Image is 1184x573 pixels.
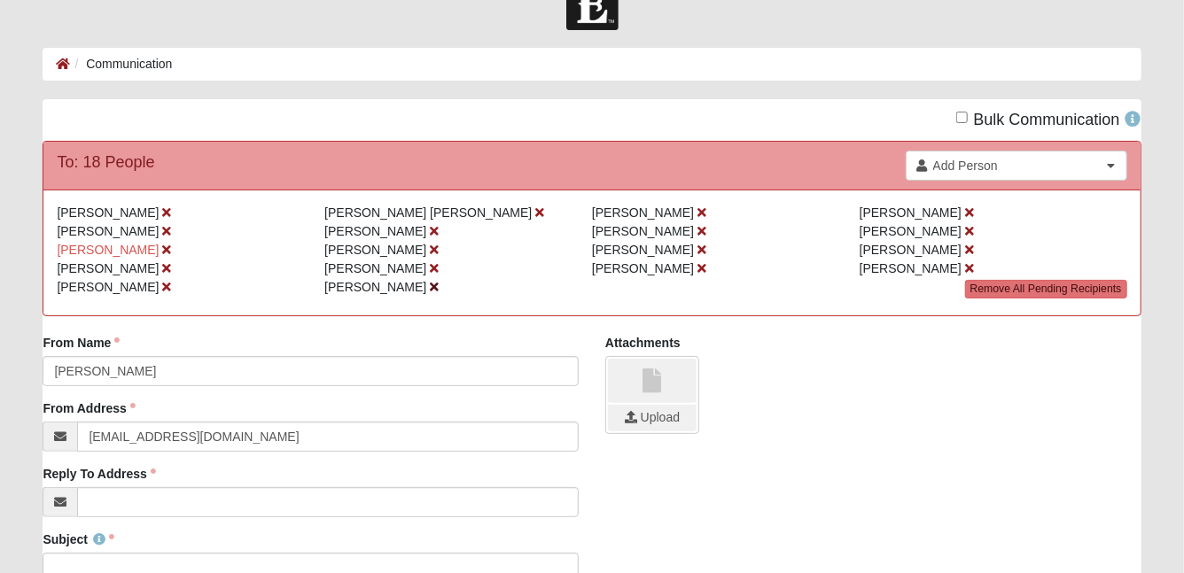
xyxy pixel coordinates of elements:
[43,530,114,548] label: Subject
[324,243,426,257] span: [PERSON_NAME]
[57,280,159,294] span: [PERSON_NAME]
[324,280,426,294] span: [PERSON_NAME]
[57,224,159,238] span: [PERSON_NAME]
[860,224,962,238] span: [PERSON_NAME]
[860,205,962,220] span: [PERSON_NAME]
[605,334,681,352] label: Attachments
[592,205,694,220] span: [PERSON_NAME]
[43,465,155,483] label: Reply To Address
[956,112,968,123] input: Bulk Communication
[43,399,135,417] label: From Address
[57,261,159,275] span: [PERSON_NAME]
[592,261,694,275] span: [PERSON_NAME]
[860,243,962,257] span: [PERSON_NAME]
[57,243,159,257] span: [PERSON_NAME]
[324,224,426,238] span: [PERSON_NAME]
[57,151,154,174] div: To: 18 People
[70,55,172,74] li: Communication
[324,205,532,220] span: [PERSON_NAME] [PERSON_NAME]
[57,205,159,220] span: [PERSON_NAME]
[43,334,120,352] label: From Name
[592,224,694,238] span: [PERSON_NAME]
[974,111,1120,128] span: Bulk Communication
[592,243,694,257] span: [PERSON_NAME]
[965,280,1127,298] a: Remove All Pending Recipients
[906,151,1127,181] a: Add Person Clear selection
[324,261,426,275] span: [PERSON_NAME]
[933,157,1102,174] span: Add Person
[860,261,962,275] span: [PERSON_NAME]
